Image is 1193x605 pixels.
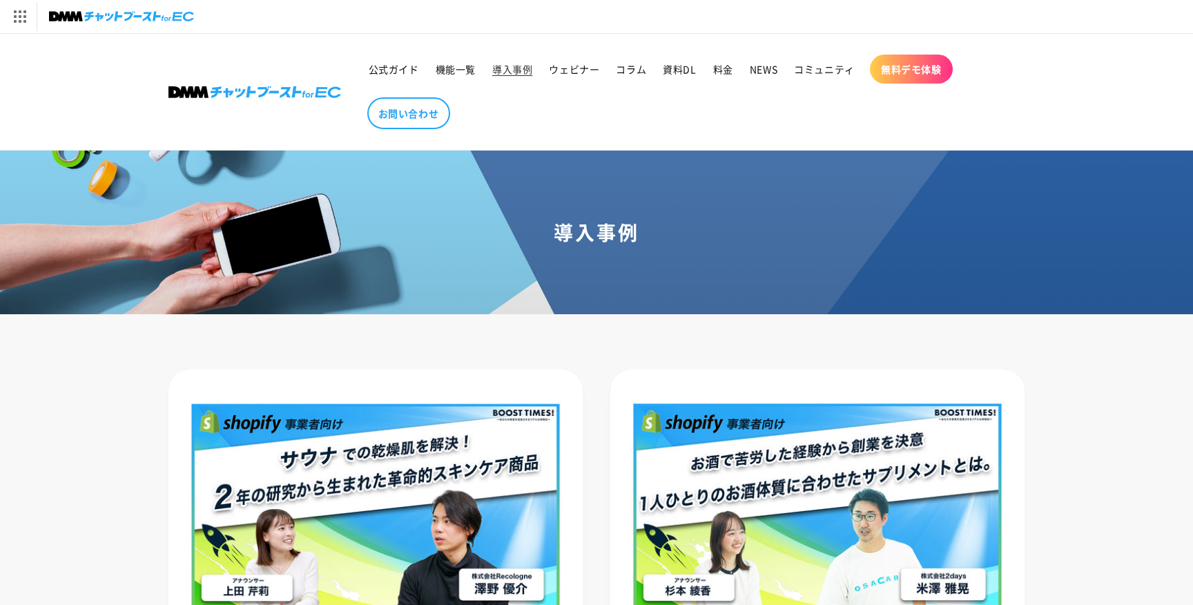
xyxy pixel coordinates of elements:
a: ウェビナー [541,55,608,84]
span: 導入事例 [492,63,532,75]
a: 機能一覧 [427,55,484,84]
a: 無料デモ体験 [870,55,953,84]
a: コミュニティ [786,55,863,84]
span: コミュニティ [794,63,855,75]
a: 料金 [705,55,741,84]
a: お問い合わせ [367,97,450,129]
a: 導入事例 [484,55,541,84]
span: NEWS [750,63,777,75]
a: NEWS [741,55,786,84]
a: 資料DL [654,55,704,84]
span: ウェビナー [549,63,599,75]
span: 機能一覧 [436,63,476,75]
span: 公式ガイド [369,63,419,75]
span: 料金 [713,63,733,75]
span: お問い合わせ [378,107,439,119]
span: コラム [616,63,646,75]
img: チャットブーストforEC [49,7,194,26]
h1: 導入事例 [17,220,1176,244]
span: 資料DL [663,63,696,75]
img: 株式会社DMM Boost [168,86,341,98]
a: 公式ガイド [360,55,427,84]
span: 無料デモ体験 [881,63,942,75]
a: コラム [608,55,654,84]
img: サービス [2,2,37,31]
